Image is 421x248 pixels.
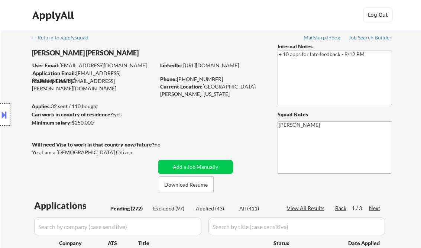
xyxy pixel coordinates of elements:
[363,7,393,22] button: Log Out
[31,35,95,40] div: ← Return to /applysquad
[59,239,108,247] div: Company
[349,35,392,40] div: Job Search Builder
[278,111,392,118] div: Squad Notes
[160,75,265,83] div: [PHONE_NUMBER]
[369,204,381,212] div: Next
[278,43,392,50] div: Internal Notes
[160,83,265,97] div: [GEOGRAPHIC_DATA][PERSON_NAME], [US_STATE]
[352,204,369,212] div: 1 / 3
[349,35,392,42] a: Job Search Builder
[32,9,76,22] div: ApplyAll
[108,239,138,247] div: ATS
[287,204,327,212] div: View All Results
[155,141,176,148] div: no
[196,205,233,212] div: Applied (43)
[160,62,182,68] strong: LinkedIn:
[138,239,266,247] div: Title
[239,205,276,212] div: All (411)
[335,204,347,212] div: Back
[34,218,201,235] input: Search by company (case sensitive)
[160,76,177,82] strong: Phone:
[208,218,385,235] input: Search by title (case sensitive)
[304,35,341,42] a: Mailslurp Inbox
[153,205,190,212] div: Excluded (97)
[34,201,108,210] div: Applications
[348,239,381,247] div: Date Applied
[31,35,95,42] a: ← Return to /applysquad
[160,83,203,90] strong: Current Location:
[158,160,233,174] button: Add a Job Manually
[304,35,341,40] div: Mailslurp Inbox
[183,62,239,68] a: [URL][DOMAIN_NAME]
[110,205,148,212] div: Pending (272)
[159,176,214,193] button: Download Resume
